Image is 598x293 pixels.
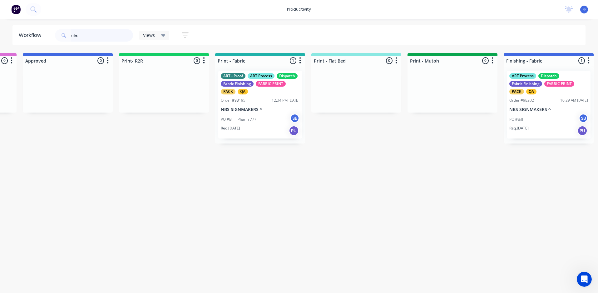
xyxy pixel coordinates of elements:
div: PU [577,126,587,136]
div: productivity [284,5,314,14]
iframe: Intercom live chat [577,272,592,287]
p: NBS SIGNMAKERS ^ [509,107,588,112]
div: Fabric Finishing [221,81,254,87]
div: Order #98195 [221,98,245,103]
div: 12:34 PM [DATE] [272,98,299,103]
div: SB [290,114,299,123]
div: ART Process [509,73,536,79]
div: Dispatch [538,73,559,79]
div: FABRIC PRINT [544,81,574,87]
p: Req. [DATE] [509,125,529,131]
p: PO #Bill - Pharm 777 [221,117,256,122]
span: FF [582,7,586,12]
div: Fabric Finishing [509,81,542,87]
div: Dispatch [277,73,298,79]
div: Workflow [19,32,44,39]
div: ART - ProofART ProcessDispatchFabric FinishingFABRIC PRINTPACKQAOrder #9819512:34 PM [DATE]NBS SI... [218,71,302,139]
p: Req. [DATE] [221,125,240,131]
img: Factory [11,5,21,14]
input: Search for orders... [71,29,133,42]
div: PACK [509,89,524,94]
div: QA [526,89,536,94]
p: PO #Bill [509,117,523,122]
span: Views [143,32,155,38]
div: ART Process [248,73,274,79]
p: NBS SIGNMAKERS ^ [221,107,299,112]
div: ART ProcessDispatchFabric FinishingFABRIC PRINTPACKQAOrder #9820210:29 AM [DATE]NBS SIGNMAKERS ^P... [507,71,591,139]
div: ART - Proof [221,73,245,79]
div: 10:29 AM [DATE] [560,98,588,103]
div: Order #98202 [509,98,534,103]
div: PACK [221,89,235,94]
div: FABRIC PRINT [256,81,286,87]
div: QA [238,89,248,94]
div: PU [289,126,299,136]
div: SB [579,114,588,123]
